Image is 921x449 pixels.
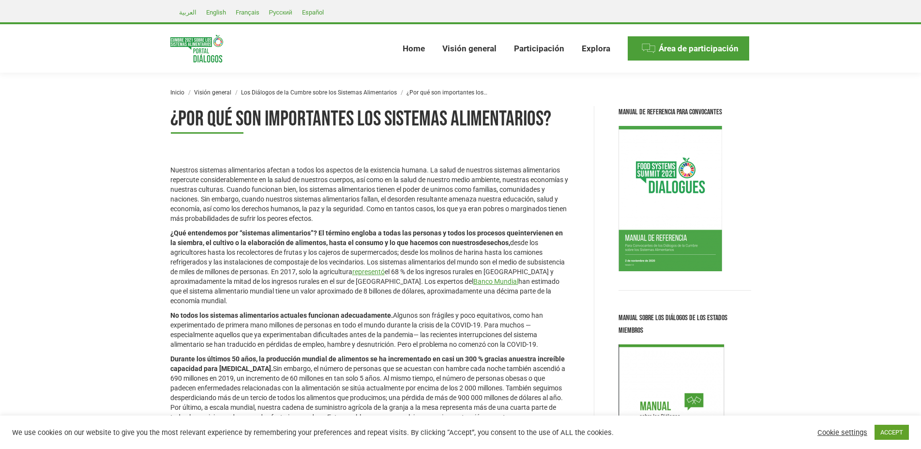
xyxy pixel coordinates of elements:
span: Área de participación [659,44,739,54]
img: Convenors Reference Manual now available [619,126,722,271]
span: English [206,9,226,16]
strong: Durante los últimos 50 años, la producción mundial de alimentos se ha incrementado en casi un 300... [170,355,513,363]
div: We use cookies on our website to give you the most relevant experience by remembering your prefer... [12,428,640,437]
strong: desechos, [479,239,510,247]
a: English [201,6,231,18]
strong: ¿Qué entendemos por “sistemas alimentarios”? El término engloba a todas las personas y todos los ... [170,229,518,237]
span: العربية [179,9,196,16]
a: Cookie settings [817,428,867,437]
span: Visión general [442,44,497,54]
div: Manual de Referencia para Convocantes [619,106,751,119]
a: Visión general [194,89,231,96]
a: العربية [174,6,201,18]
a: Русский [264,6,297,18]
span: Русский [269,9,292,16]
div: Page 4 [170,106,570,134]
p: desde los agricultores hasta los recolectores de frutas y los cajeros de supermercados; desde los... [170,228,570,306]
a: Français [231,6,264,18]
a: representó [352,268,385,276]
strong: No todos los sistemas alimentarios actuales funcionan adecuadamente. [170,311,393,319]
span: Home [403,44,425,54]
a: ACCEPT [875,425,909,440]
span: Español [302,9,324,16]
img: Menu icon [641,41,656,56]
p: Algunos son frágiles y poco equitativos, como han experimentado de primera mano millones de perso... [170,310,570,349]
span: ¿Por qué son importantes los… [407,89,487,96]
a: Banco Mundial [473,278,518,285]
div: Manual sobre los Diálogos de los Estados Miembros [619,312,751,337]
a: Español [297,6,329,18]
h1: ¿Por qué son importantes los Sistemas Alimentarios? [170,106,570,134]
a: Los Diálogos de la Cumbre sobre los Sistemas Alimentarios [241,89,397,96]
span: Participación [514,44,564,54]
span: Français [236,9,259,16]
p: Nuestros sistemas alimentarios afectan a todos los aspectos de la existencia humana. La salud de ... [170,165,570,223]
div: Page 5 [170,106,570,134]
p: Sin embargo, el número de personas que se acuestan con hambre cada noche también ascendió a 690 m... [170,354,570,422]
span: Explora [582,44,610,54]
img: Food Systems Summit Dialogues [170,35,223,62]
